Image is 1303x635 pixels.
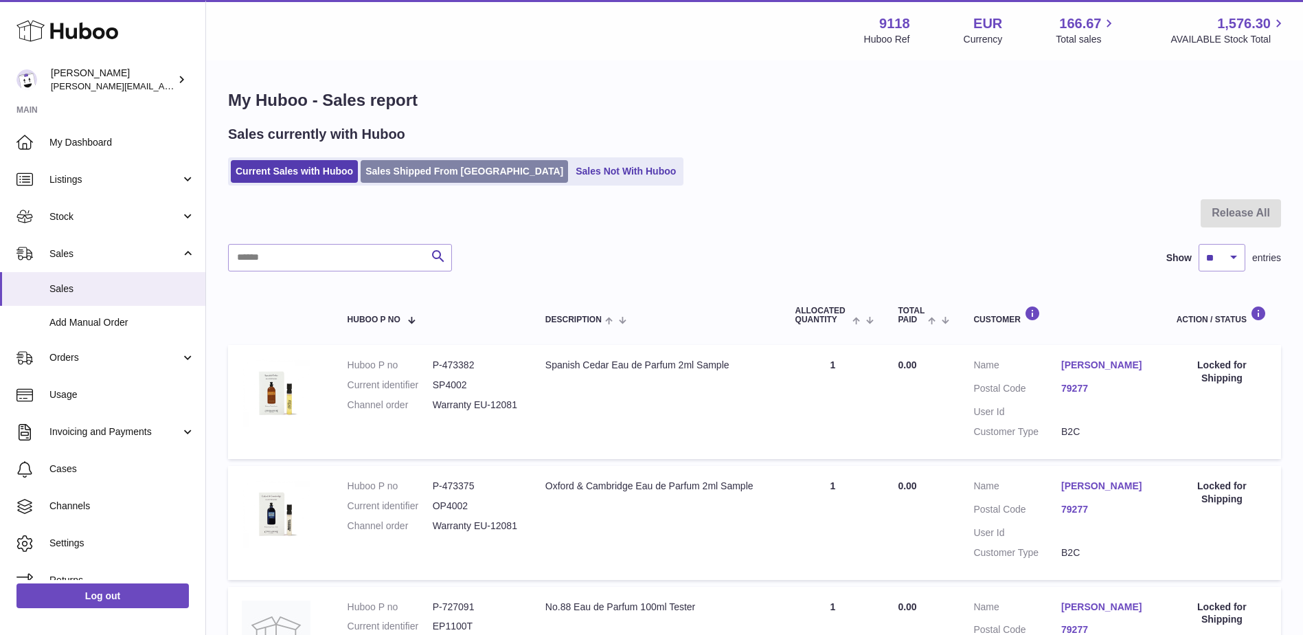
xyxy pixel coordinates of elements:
div: Locked for Shipping [1177,480,1267,506]
span: 0.00 [898,359,916,370]
a: Sales Shipped From [GEOGRAPHIC_DATA] [361,160,568,183]
span: My Dashboard [49,136,195,149]
div: Locked for Shipping [1177,601,1267,627]
div: Spanish Cedar Eau de Parfum 2ml Sample [545,359,768,372]
span: Total paid [898,307,925,324]
span: Listings [49,173,181,186]
strong: 9118 [879,14,910,33]
a: 79277 [1061,382,1149,395]
dd: P-473382 [433,359,518,372]
div: Locked for Shipping [1177,359,1267,385]
span: ALLOCATED Quantity [795,307,849,324]
dt: Customer Type [973,425,1061,438]
a: Log out [16,583,189,608]
dd: P-727091 [433,601,518,614]
dt: Huboo P no [348,359,433,372]
a: [PERSON_NAME] [1061,359,1149,372]
a: [PERSON_NAME] [1061,480,1149,493]
dd: Warranty EU-12081 [433,399,518,412]
span: Sales [49,247,181,260]
div: No.88 Eau de Parfum 100ml Tester [545,601,768,614]
span: 0.00 [898,601,916,612]
dt: Channel order [348,520,433,533]
dt: Name [973,480,1061,496]
span: Add Manual Order [49,316,195,329]
dd: EP1100T [433,620,518,633]
strong: EUR [973,14,1002,33]
td: 1 [782,466,885,580]
a: [PERSON_NAME] [1061,601,1149,614]
span: entries [1252,252,1281,265]
span: Orders [49,351,181,364]
dd: B2C [1061,546,1149,559]
dd: OP4002 [433,500,518,513]
a: 1,576.30 AVAILABLE Stock Total [1170,14,1287,46]
span: 1,576.30 [1217,14,1271,33]
dt: User Id [973,405,1061,419]
td: 1 [782,345,885,459]
h1: My Huboo - Sales report [228,89,1281,111]
span: Description [545,315,602,324]
h2: Sales currently with Huboo [228,125,405,144]
span: AVAILABLE Stock Total [1170,33,1287,46]
dt: Current identifier [348,620,433,633]
span: Invoicing and Payments [49,425,181,438]
span: Huboo P no [348,315,400,324]
img: freddie.sawkins@czechandspeake.com [16,69,37,90]
span: [PERSON_NAME][EMAIL_ADDRESS][PERSON_NAME][DOMAIN_NAME] [51,80,349,91]
img: OC-sample-cut-out-scaled.jpg [242,480,310,548]
div: [PERSON_NAME] [51,67,174,93]
span: Usage [49,388,195,401]
span: Returns [49,574,195,587]
dt: Postal Code [973,382,1061,399]
dd: P-473375 [433,480,518,493]
a: Sales Not With Huboo [571,160,681,183]
dd: SP4002 [433,379,518,392]
div: Customer [973,306,1148,324]
span: 0.00 [898,480,916,491]
span: Cases [49,463,195,476]
div: Oxford & Cambridge Eau de Parfum 2ml Sample [545,480,768,493]
span: Stock [49,210,181,223]
a: 79277 [1061,503,1149,516]
img: Spanish-Cedar-sample-cut-out-scaled.jpg [242,359,310,427]
dd: Warranty EU-12081 [433,520,518,533]
div: Huboo Ref [864,33,910,46]
a: Current Sales with Huboo [231,160,358,183]
span: 166.67 [1059,14,1101,33]
dt: Name [973,601,1061,617]
span: Settings [49,537,195,550]
div: Action / Status [1177,306,1267,324]
dt: Huboo P no [348,480,433,493]
a: 166.67 Total sales [1056,14,1117,46]
dt: User Id [973,526,1061,539]
span: Sales [49,282,195,296]
dt: Current identifier [348,379,433,392]
span: Channels [49,500,195,513]
dt: Name [973,359,1061,375]
label: Show [1166,252,1192,265]
dd: B2C [1061,425,1149,438]
div: Currency [964,33,1003,46]
span: Total sales [1056,33,1117,46]
dt: Channel order [348,399,433,412]
dt: Customer Type [973,546,1061,559]
dt: Postal Code [973,503,1061,520]
dt: Current identifier [348,500,433,513]
dt: Huboo P no [348,601,433,614]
